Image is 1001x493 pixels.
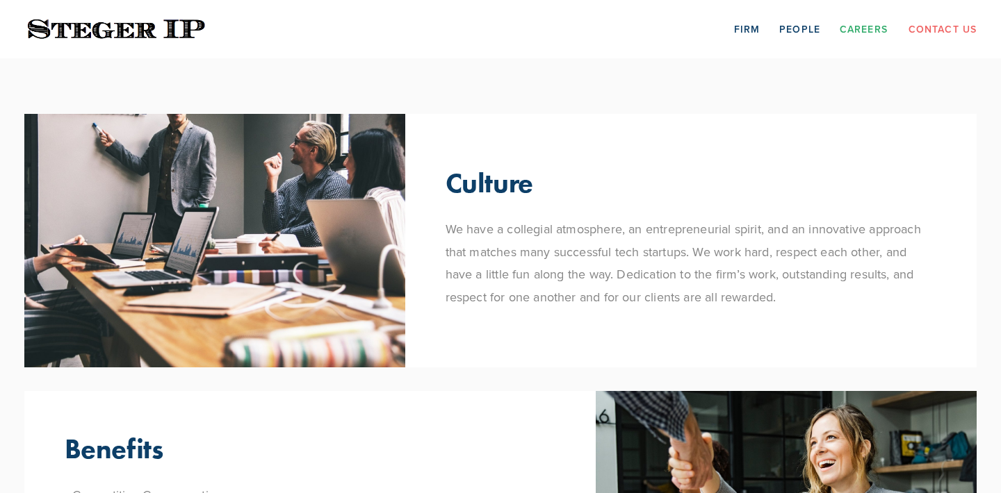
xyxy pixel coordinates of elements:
[909,18,977,40] a: Contact Us
[24,16,209,43] img: Steger IP | Trust. Experience. Results.
[446,218,937,308] p: We have a collegial atmosphere, an entrepreneurial spirit, and an innovative approach that matche...
[840,18,888,40] a: Careers
[446,166,533,199] p: Culture
[779,18,820,40] a: People
[65,432,163,465] p: Benefits
[734,18,760,40] a: Firm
